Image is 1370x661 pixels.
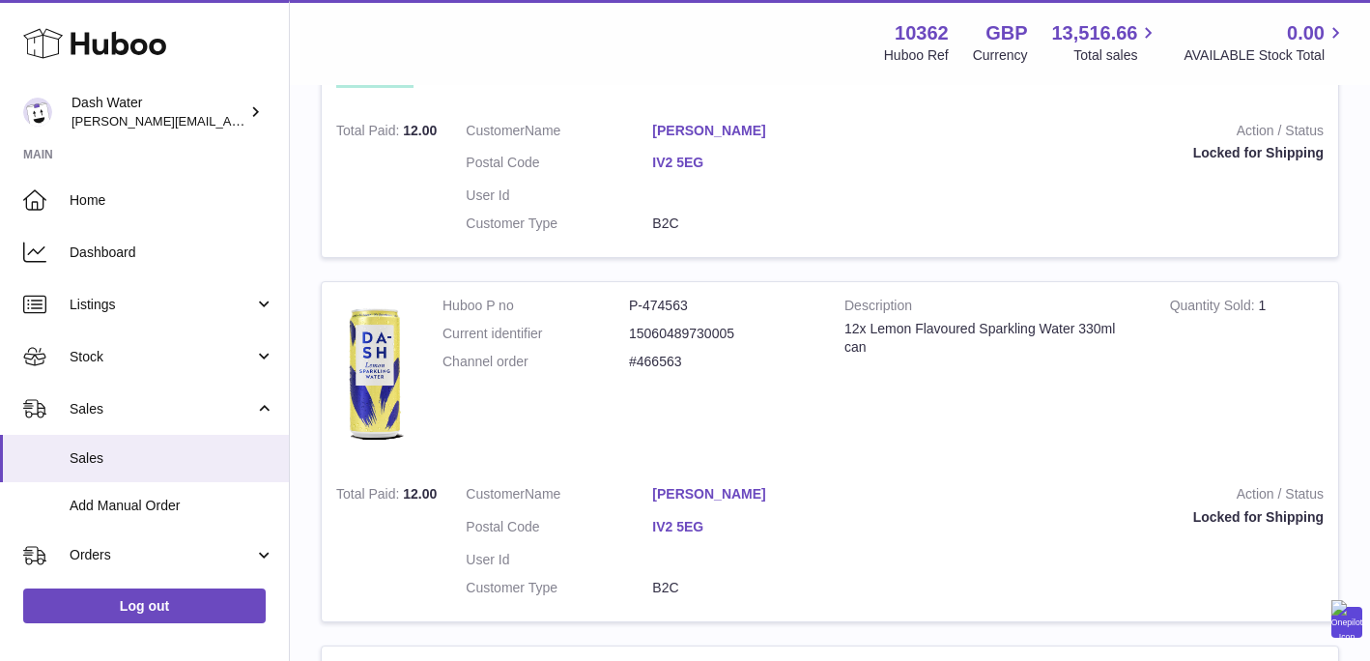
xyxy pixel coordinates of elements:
span: Add Manual Order [70,497,274,515]
a: Log out [23,589,266,623]
dd: B2C [652,579,839,597]
a: IV2 5EG [652,518,839,536]
a: IV2 5EG [652,154,839,172]
dt: Huboo P no [442,297,629,315]
dd: P-474563 [629,297,815,315]
span: Dashboard [70,244,274,262]
div: Locked for Shipping [868,144,1324,162]
span: Total sales [1073,46,1159,65]
dt: Postal Code [466,154,652,177]
strong: Total Paid [336,486,403,506]
span: Stock [70,348,254,366]
strong: Action / Status [868,122,1324,145]
span: 13,516.66 [1051,20,1137,46]
div: Locked for Shipping [868,508,1324,527]
dt: Current identifier [442,325,629,343]
dt: Postal Code [466,518,652,541]
a: [PERSON_NAME] [652,122,839,140]
span: 12.00 [403,123,437,138]
img: 103621706197699.png [336,297,414,451]
img: james@dash-water.com [23,98,52,127]
strong: Total Paid [336,123,403,143]
span: Listings [70,296,254,314]
dt: Channel order [442,353,629,371]
dd: B2C [652,215,839,233]
strong: Quantity Sold [1170,298,1259,318]
dt: Name [466,485,652,508]
div: Dash Water [71,94,245,130]
strong: Description [844,297,1141,320]
strong: Action / Status [868,485,1324,508]
td: 1 [1156,282,1338,471]
span: Customer [466,486,525,502]
strong: 10362 [895,20,949,46]
span: AVAILABLE Stock Total [1184,46,1347,65]
dt: Customer Type [466,215,652,233]
div: Huboo Ref [884,46,949,65]
a: 0.00 AVAILABLE Stock Total [1184,20,1347,65]
span: Orders [70,546,254,564]
span: Sales [70,449,274,468]
div: 12x Lemon Flavoured Sparkling Water 330ml can [844,320,1141,357]
strong: GBP [985,20,1027,46]
span: 0.00 [1287,20,1325,46]
span: Customer [466,123,525,138]
dt: User Id [466,551,652,569]
a: [PERSON_NAME] [652,485,839,503]
div: Currency [973,46,1028,65]
dt: User Id [466,187,652,205]
dt: Customer Type [466,579,652,597]
span: 12.00 [403,486,437,502]
span: Sales [70,400,254,418]
dd: 15060489730005 [629,325,815,343]
dd: #466563 [629,353,815,371]
span: [PERSON_NAME][EMAIL_ADDRESS][DOMAIN_NAME] [71,113,387,129]
a: 13,516.66 Total sales [1051,20,1159,65]
span: Home [70,191,274,210]
dt: Name [466,122,652,145]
